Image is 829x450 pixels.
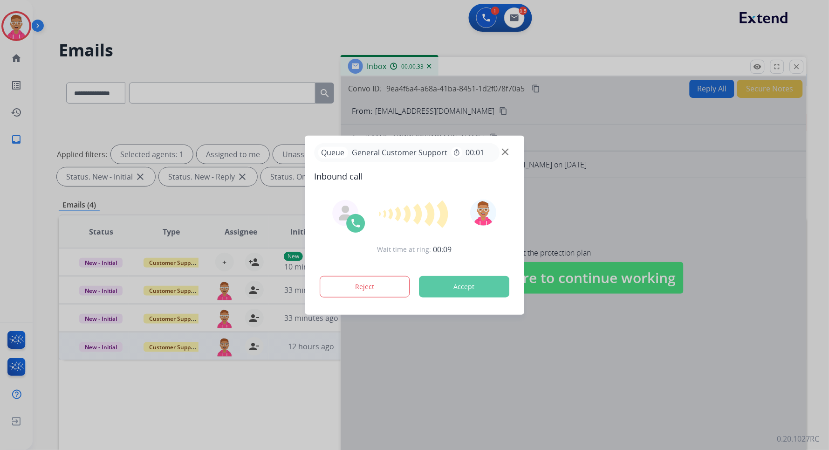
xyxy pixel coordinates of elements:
[466,147,485,158] span: 00:01
[320,276,410,298] button: Reject
[348,147,451,158] span: General Customer Support
[350,218,361,229] img: call-icon
[318,147,348,159] p: Queue
[453,149,460,156] mat-icon: timer
[777,433,820,444] p: 0.20.1027RC
[419,276,509,298] button: Accept
[314,170,515,183] span: Inbound call
[502,148,509,155] img: close-button
[433,244,452,255] span: 00:09
[377,245,432,254] span: Wait time at ring:
[471,200,497,226] img: avatar
[338,206,353,221] img: agent-avatar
